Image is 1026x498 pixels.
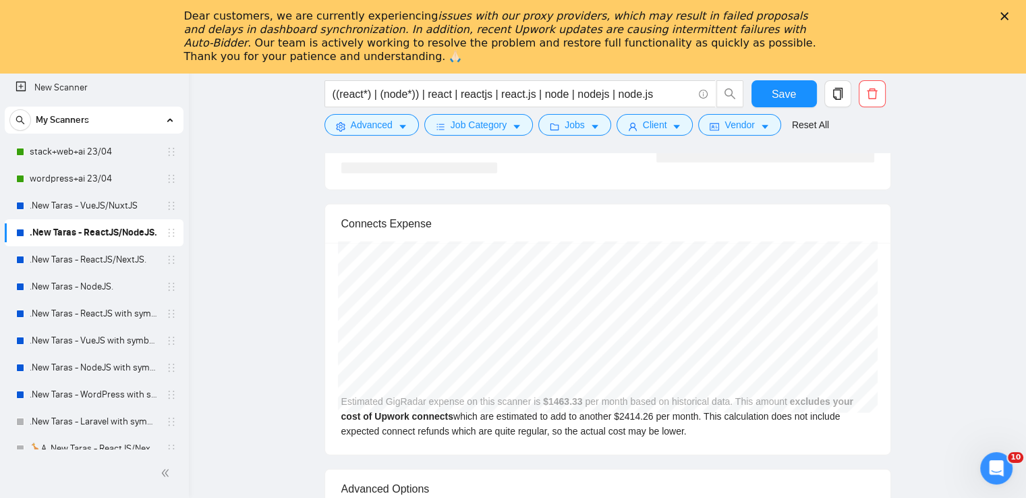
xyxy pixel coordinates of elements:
span: Vendor [724,117,754,132]
span: Client [643,117,667,132]
div: Connects Expense [341,204,874,243]
i: issues with our proxy providers, which may result in failed proposals and delays in dashboard syn... [184,9,808,49]
div: Dear customers, we are currently experiencing . Our team is actively working to resolve the probl... [184,9,821,63]
a: .New Taras - ReactJS with symbols [30,300,158,327]
span: Job Category [451,117,507,132]
span: My Scanners [36,107,89,134]
span: caret-down [672,121,681,132]
span: 10 [1008,452,1023,463]
a: .New Taras - WordPress with symbols [30,381,158,408]
span: user [628,121,637,132]
span: caret-down [760,121,770,132]
button: search [716,80,743,107]
iframe: Intercom live chat [980,452,1013,485]
a: .New Taras - VueJS/NuxtJS [30,192,158,219]
span: holder [166,281,177,292]
a: .New Taras - Laravel with symbols [30,408,158,435]
span: search [10,115,30,125]
span: Jobs [565,117,585,132]
li: New Scanner [5,74,183,101]
span: holder [166,146,177,157]
span: holder [166,173,177,184]
button: delete [859,80,886,107]
span: holder [166,200,177,211]
a: stack+web+ai 23/04 [30,138,158,165]
span: holder [166,389,177,400]
button: search [9,109,31,131]
a: .New Taras - ReactJS/NextJS. [30,246,158,273]
span: holder [166,308,177,319]
span: caret-down [512,121,521,132]
span: copy [825,88,851,100]
input: Search Freelance Jobs... [333,86,693,103]
span: holder [166,227,177,238]
span: Advanced [351,117,393,132]
a: .New Taras - NodeJS. [30,273,158,300]
button: Save [751,80,817,107]
a: .New Taras - VueJS with symbols [30,327,158,354]
span: bars [436,121,445,132]
div: Estimated GigRadar expense on this scanner is per month based on historical data. This amount whi... [325,243,890,455]
button: folderJobscaret-down [538,114,611,136]
a: New Scanner [16,74,173,101]
span: folder [550,121,559,132]
div: Закрыть [1000,12,1014,20]
span: info-circle [699,90,708,99]
a: .New Taras - NodeJS with symbols [30,354,158,381]
button: barsJob Categorycaret-down [424,114,533,136]
a: Reset All [792,117,829,132]
span: double-left [161,466,174,480]
span: idcard [710,121,719,132]
button: settingAdvancedcaret-down [324,114,419,136]
a: .New Taras - ReactJS/NodeJS. [30,219,158,246]
span: delete [859,88,885,100]
button: copy [824,80,851,107]
button: userClientcaret-down [617,114,693,136]
span: search [717,88,743,100]
a: wordpress+ai 23/04 [30,165,158,192]
a: 🦒A .New Taras - ReactJS/NextJS usual 23/04 [30,435,158,462]
span: holder [166,443,177,454]
span: caret-down [590,121,600,132]
span: Save [772,86,796,103]
span: holder [166,362,177,373]
span: holder [166,335,177,346]
span: setting [336,121,345,132]
span: caret-down [398,121,407,132]
button: idcardVendorcaret-down [698,114,780,136]
span: holder [166,254,177,265]
span: holder [166,416,177,427]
